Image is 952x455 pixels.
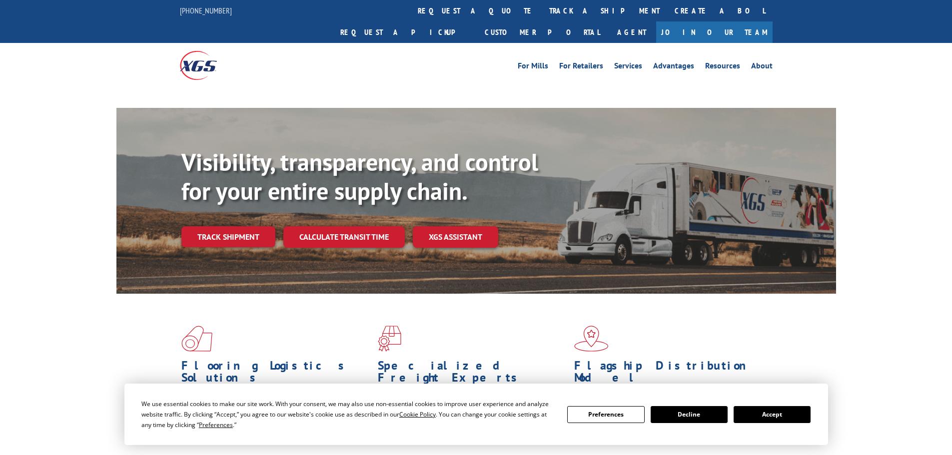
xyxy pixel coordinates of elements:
[656,21,773,43] a: Join Our Team
[559,62,603,73] a: For Retailers
[574,360,763,389] h1: Flagship Distribution Model
[518,62,548,73] a: For Mills
[477,21,607,43] a: Customer Portal
[399,410,436,419] span: Cookie Policy
[574,326,609,352] img: xgs-icon-flagship-distribution-model-red
[199,421,233,429] span: Preferences
[378,360,567,389] h1: Specialized Freight Experts
[413,226,498,248] a: XGS ASSISTANT
[181,146,538,206] b: Visibility, transparency, and control for your entire supply chain.
[181,360,370,389] h1: Flooring Logistics Solutions
[651,406,728,423] button: Decline
[141,399,555,430] div: We use essential cookies to make our site work. With your consent, we may also use non-essential ...
[751,62,773,73] a: About
[614,62,642,73] a: Services
[333,21,477,43] a: Request a pickup
[734,406,811,423] button: Accept
[180,5,232,15] a: [PHONE_NUMBER]
[653,62,694,73] a: Advantages
[378,326,401,352] img: xgs-icon-focused-on-flooring-red
[705,62,740,73] a: Resources
[283,226,405,248] a: Calculate transit time
[124,384,828,445] div: Cookie Consent Prompt
[607,21,656,43] a: Agent
[181,326,212,352] img: xgs-icon-total-supply-chain-intelligence-red
[181,226,275,247] a: Track shipment
[567,406,644,423] button: Preferences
